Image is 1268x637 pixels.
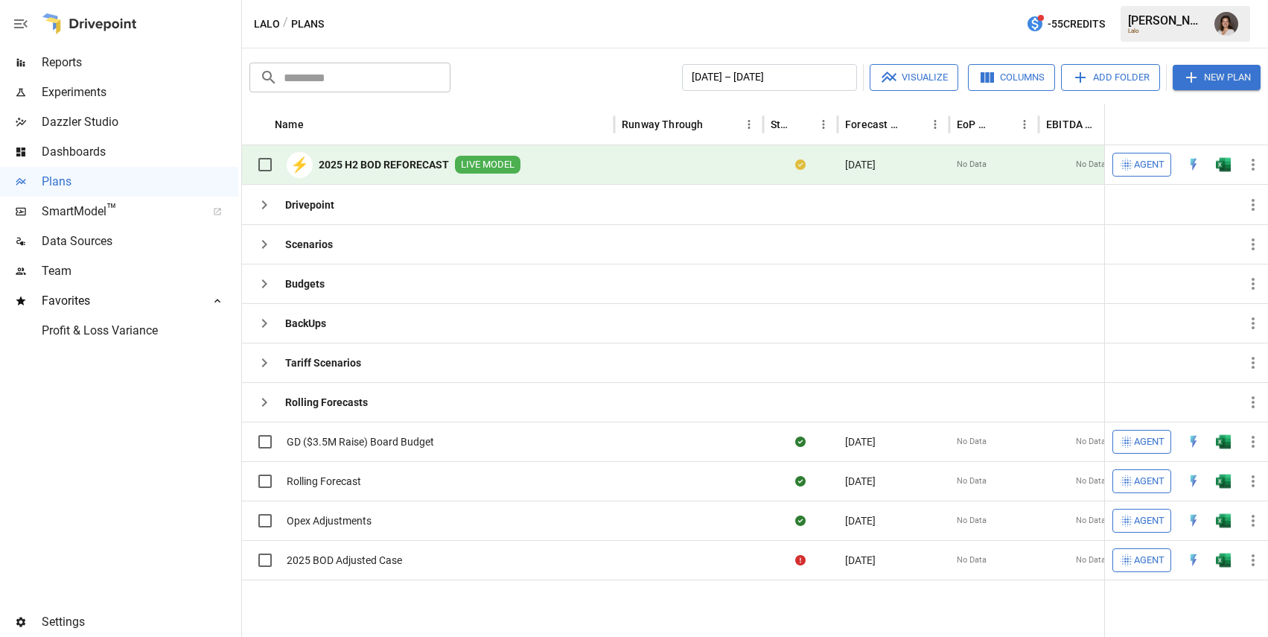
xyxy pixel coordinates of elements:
div: / [283,15,288,34]
span: No Data [1076,436,1106,448]
button: Sort [792,114,813,135]
div: [DATE] [838,461,949,501]
span: Settings [42,613,238,631]
span: LIVE MODEL [455,158,520,172]
b: Tariff Scenarios [285,355,361,370]
span: No Data [957,554,987,566]
span: Experiments [42,83,238,101]
span: Profit & Loss Variance [42,322,238,340]
button: Agent [1112,153,1171,177]
span: No Data [1076,475,1106,487]
button: Agent [1112,469,1171,493]
div: EBITDA Margin [1046,118,1096,130]
img: quick-edit-flash.b8aec18c.svg [1186,434,1201,449]
div: Sync complete [795,474,806,489]
img: g5qfjXmAAAAABJRU5ErkJggg== [1216,474,1231,489]
span: GD ($3.5M Raise) Board Budget [287,434,434,449]
div: [DATE] [838,422,949,461]
span: No Data [957,159,987,171]
button: Columns [968,64,1055,91]
button: Visualize [870,64,958,91]
span: Dashboards [42,143,238,161]
span: 2025 BOD Adjusted Case [287,553,402,568]
div: Open in Excel [1216,157,1231,172]
span: Favorites [42,292,197,310]
img: Franziska Ibscher [1214,12,1238,36]
b: Rolling Forecasts [285,395,368,410]
span: ™ [106,200,117,219]
b: Budgets [285,276,325,291]
div: [DATE] [838,501,949,540]
div: Name [275,118,304,130]
span: Agent [1134,473,1165,490]
button: Sort [904,114,925,135]
button: [DATE] – [DATE] [682,64,857,91]
b: BackUps [285,316,326,331]
button: Sort [1247,114,1268,135]
b: Drivepoint [285,197,334,212]
div: Open in Excel [1216,474,1231,489]
img: g5qfjXmAAAAABJRU5ErkJggg== [1216,434,1231,449]
div: Open in Excel [1216,553,1231,568]
button: Agent [1112,509,1171,533]
span: Opex Adjustments [287,513,372,528]
button: New Plan [1173,65,1261,90]
div: [DATE] [838,145,949,185]
button: Status column menu [813,114,834,135]
div: Status [771,118,791,130]
b: Scenarios [285,237,333,252]
span: Dazzler Studio [42,113,238,131]
span: SmartModel [42,203,197,221]
img: quick-edit-flash.b8aec18c.svg [1186,157,1201,172]
div: Sync complete [795,434,806,449]
button: Agent [1112,430,1171,454]
button: Add Folder [1061,64,1160,91]
span: Agent [1134,156,1165,174]
span: No Data [1076,554,1106,566]
span: No Data [957,436,987,448]
button: Runway Through column menu [739,114,759,135]
img: g5qfjXmAAAAABJRU5ErkJggg== [1216,553,1231,568]
div: [PERSON_NAME] [1128,13,1205,28]
div: Runway Through [622,118,703,130]
img: quick-edit-flash.b8aec18c.svg [1186,474,1201,489]
button: Lalo [254,15,280,34]
div: Open in Quick Edit [1186,474,1201,489]
button: Sort [993,114,1014,135]
button: Agent [1112,548,1171,572]
div: Open in Excel [1216,434,1231,449]
button: Forecast start column menu [925,114,946,135]
div: Open in Quick Edit [1186,513,1201,528]
div: [DATE] [838,540,949,580]
span: Data Sources [42,232,238,250]
div: Forecast start [845,118,902,130]
span: No Data [957,475,987,487]
span: No Data [1076,159,1106,171]
button: Sort [1097,114,1118,135]
img: quick-edit-flash.b8aec18c.svg [1186,553,1201,568]
span: Rolling Forecast [287,474,361,489]
div: Open in Quick Edit [1186,553,1201,568]
div: Sync complete [795,513,806,528]
div: Open in Excel [1216,513,1231,528]
div: EoP Cash [957,118,992,130]
img: g5qfjXmAAAAABJRU5ErkJggg== [1216,157,1231,172]
span: No Data [957,515,987,527]
span: -55 Credits [1048,15,1105,34]
div: Lalo [1128,28,1205,34]
span: Agent [1134,552,1165,569]
button: Sort [704,114,725,135]
span: No Data [1076,515,1106,527]
div: Open in Quick Edit [1186,157,1201,172]
button: EoP Cash column menu [1014,114,1035,135]
span: Agent [1134,513,1165,530]
button: Sort [305,114,326,135]
div: Open in Quick Edit [1186,434,1201,449]
div: Your plan has changes in Excel that are not reflected in the Drivepoint Data Warehouse, select "S... [795,157,806,172]
div: ⚡ [287,152,313,178]
button: -55Credits [1020,10,1111,38]
img: quick-edit-flash.b8aec18c.svg [1186,513,1201,528]
span: Reports [42,54,238,72]
div: Error during sync. [795,553,806,568]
